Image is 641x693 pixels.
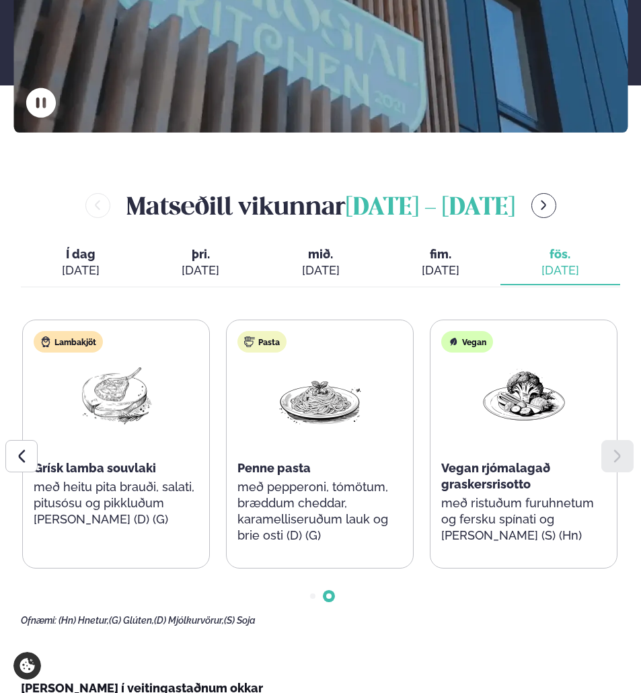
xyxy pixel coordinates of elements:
div: Vegan [441,331,493,353]
span: Ofnæmi: [21,615,56,626]
div: Pasta [237,331,287,353]
button: þri. [DATE] [141,241,260,285]
span: Go to slide 1 [310,593,315,599]
a: Cookie settings [13,652,41,680]
button: Í dag [DATE] [21,241,141,285]
button: fös. [DATE] [500,241,620,285]
p: með heitu pita brauði, salati, pitusósu og pikkluðum [PERSON_NAME] (D) (G) [34,479,198,527]
span: (D) Mjólkurvörur, [154,615,224,626]
button: menu-btn-left [85,193,110,218]
p: með ristuðum furuhnetum og fersku spínati og [PERSON_NAME] (S) (Hn) [441,495,606,544]
img: Lamb-Meat.png [73,363,159,426]
span: fös. [511,246,609,262]
span: (Hn) Hnetur, [59,615,109,626]
div: [DATE] [271,262,369,279]
span: þri. [151,246,250,262]
div: [DATE] [511,262,609,279]
span: [DATE] - [DATE] [346,196,515,220]
span: Grísk lamba souvlaki [34,461,156,475]
img: Vegan.svg [448,336,459,347]
span: Penne pasta [237,461,311,475]
span: Vegan rjómalagað graskersrisotto [441,461,550,491]
button: menu-btn-right [531,193,556,218]
button: fim. [DATE] [381,241,500,285]
img: Lamb.svg [40,336,51,347]
button: mið. [DATE] [260,241,380,285]
span: (S) Soja [224,615,256,626]
p: með pepperoni, tómötum, bræddum cheddar, karamelliseruðum lauk og brie osti (D) (G) [237,479,402,544]
span: Go to slide 2 [326,593,332,599]
span: fim. [391,246,490,262]
h2: Matseðill vikunnar [126,186,515,225]
div: [DATE] [391,262,490,279]
div: [DATE] [151,262,250,279]
img: Vegan.png [481,363,567,426]
span: (G) Glúten, [109,615,154,626]
span: mið. [271,246,369,262]
img: Spagetti.png [277,363,363,426]
img: pasta.svg [244,336,255,347]
div: Lambakjöt [34,331,103,353]
span: Í dag [32,246,130,262]
div: [DATE] [32,262,130,279]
